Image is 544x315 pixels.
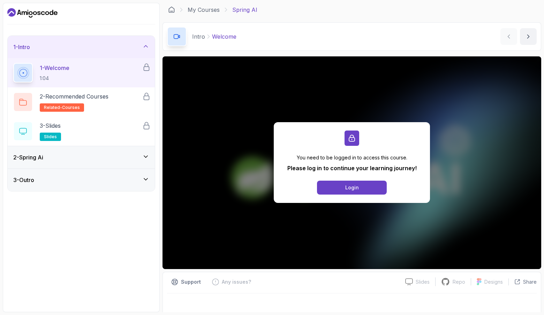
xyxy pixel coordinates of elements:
p: Share [523,278,537,285]
a: Dashboard [7,7,58,18]
span: related-courses [44,105,80,110]
p: Support [181,278,201,285]
p: You need to be logged in to access this course. [287,154,417,161]
p: 1 - Welcome [40,64,69,72]
button: Support button [167,276,205,288]
button: 2-Spring Ai [8,146,155,168]
h3: 2 - Spring Ai [13,153,43,162]
button: next content [520,28,537,45]
button: 3-Outro [8,169,155,191]
p: 2 - Recommended Courses [40,92,108,101]
button: 1-Intro [8,36,155,58]
p: Please log in to continue your learning journey! [287,164,417,172]
p: Spring AI [232,6,257,14]
button: Share [508,278,537,285]
p: Repo [453,278,465,285]
span: slides [44,134,57,140]
a: Dashboard [168,6,175,13]
h3: 1 - Intro [13,43,30,51]
p: 3 - Slides [40,121,61,130]
p: Any issues? [222,278,251,285]
button: 2-Recommended Coursesrelated-courses [13,92,149,112]
button: previous content [500,28,517,45]
p: Slides [416,278,430,285]
p: Welcome [212,32,236,41]
button: Login [317,181,387,195]
button: 1-Welcome1:04 [13,63,149,82]
h3: 3 - Outro [13,176,34,184]
a: My Courses [188,6,220,14]
p: Designs [484,278,503,285]
p: Intro [192,32,205,41]
div: Login [345,184,359,191]
button: 3-Slidesslides [13,121,149,141]
p: 1:04 [40,75,69,82]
